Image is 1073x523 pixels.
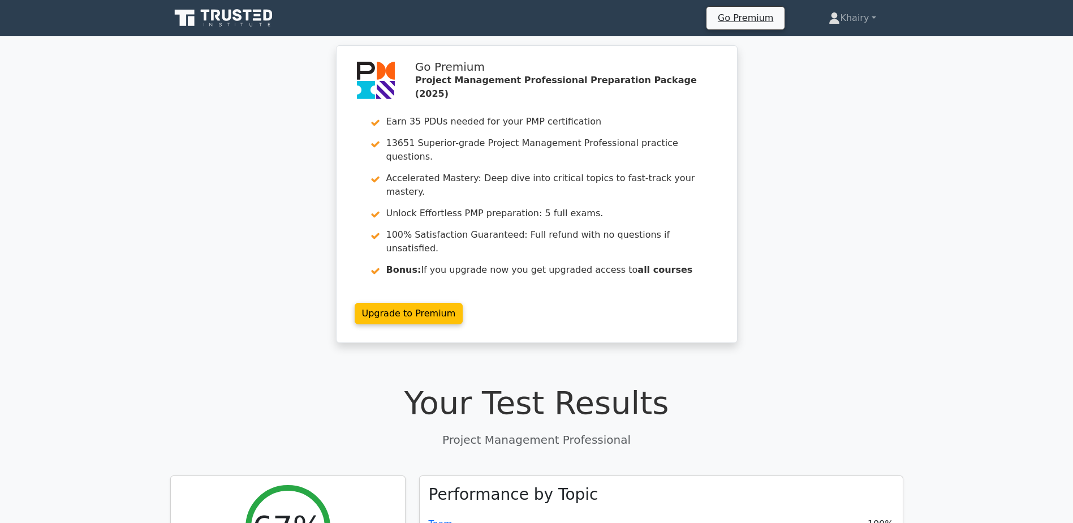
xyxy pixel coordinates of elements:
[170,384,903,422] h1: Your Test Results
[355,303,463,324] a: Upgrade to Premium
[801,7,903,29] a: Khairy
[170,431,903,448] p: Project Management Professional
[429,485,598,504] h3: Performance by Topic
[711,10,780,25] a: Go Premium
